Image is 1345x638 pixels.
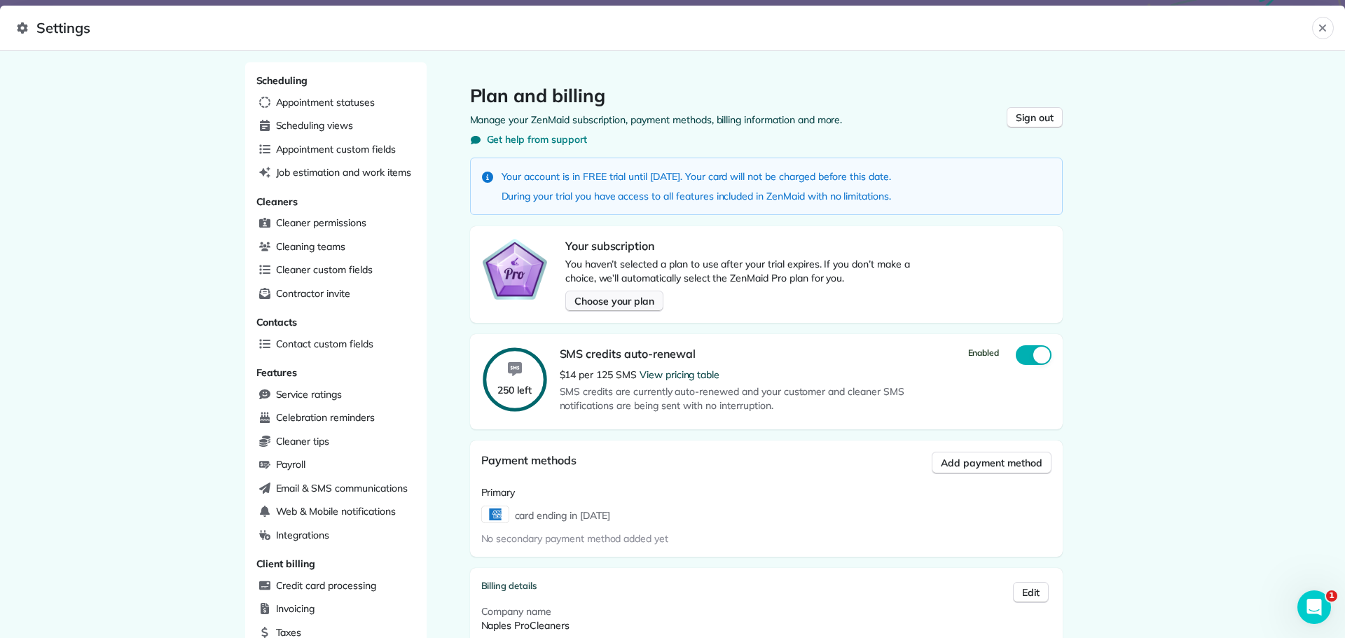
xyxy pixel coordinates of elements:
[565,291,663,312] button: Choose your plan
[14,151,50,165] p: 9 steps
[254,431,418,452] a: Cleaner tips
[560,368,640,381] span: $14 per 125 SMS
[481,579,1051,593] header: Billing details
[276,457,306,471] span: Payroll
[70,437,140,493] button: Messages
[481,605,552,618] span: Company name
[276,118,353,132] span: Scheduling views
[81,472,130,482] span: Messages
[276,602,315,616] span: Invoicing
[254,334,418,355] a: Contact custom fields
[276,504,396,518] span: Web & Mobile notifications
[565,239,654,253] span: Your subscription
[276,387,342,401] span: Service ratings
[1297,590,1331,624] iframe: Intercom live chat
[502,189,892,203] p: During your trial you have access to all features included in ZenMaid with no limitations.
[119,6,164,30] h1: Tasks
[560,347,696,361] span: SMS credits auto-renewal
[256,74,308,87] span: Scheduling
[246,6,271,31] div: Close
[254,162,418,183] a: Job estimation and work items
[941,456,1042,470] span: Add payment method
[254,92,418,113] a: Appointment statuses
[26,205,254,228] div: 1Add your first cleaner
[254,260,418,281] a: Cleaner custom fields
[932,452,1051,474] button: Add payment method
[164,472,186,482] span: Help
[254,237,418,258] a: Cleaning teams
[487,132,587,146] span: Get help from support
[78,113,101,135] img: Profile image for Amar
[254,213,418,234] a: Cleaner permissions
[54,384,237,412] div: Create your first customer and appointment
[276,337,373,351] span: Contact custom fields
[481,237,549,301] img: ZenMaid Pro Plan Badge
[256,316,298,328] span: Contacts
[1022,585,1040,599] span: Edit
[254,384,418,405] a: Service ratings
[276,263,373,277] span: Cleaner custom fields
[574,294,654,308] span: Choose your plan
[276,142,396,156] span: Appointment custom fields
[276,216,366,230] span: Cleaner permissions
[565,257,916,285] p: You haven’t selected a plan to use after your trial expires. If you don’t make a choice, we’ll au...
[276,481,408,495] span: Email & SMS communications
[481,486,516,499] span: Primary
[1312,17,1334,39] button: Close
[276,95,375,109] span: Appointment statuses
[254,525,418,546] a: Integrations
[254,501,418,522] a: Web & Mobile notifications
[256,366,298,379] span: Features
[254,455,418,476] a: Payroll
[254,116,418,137] a: Scheduling views
[276,240,345,254] span: Cleaning teams
[254,408,418,429] a: Celebration reminders
[1016,111,1054,125] span: Sign out
[1013,582,1049,603] button: Edit
[210,437,280,493] button: Tasks
[481,532,669,545] span: No secondary payment method added yet
[276,578,376,592] span: Credit card processing
[20,54,261,104] div: Run your business like a Pro,
[515,506,610,523] span: card ending in [DATE]
[20,472,49,482] span: Home
[481,619,570,632] span: Naples ProCleaners
[256,557,315,570] span: Client billing
[470,113,1063,127] p: Manage your ZenMaid subscription, payment methods, billing information and more.
[276,528,330,542] span: Integrations
[254,599,418,620] a: Invoicing
[276,286,350,300] span: Contractor invite
[1326,590,1337,602] span: 1
[254,478,418,499] a: Email & SMS communications
[254,284,418,305] a: Contractor invite
[256,195,298,208] span: Cleaners
[1007,107,1063,128] button: Sign out
[26,379,254,412] div: 2Create your first customer and appointment
[106,117,201,131] div: Amar from ZenMaid
[276,165,412,179] span: Job estimation and work items
[276,434,330,448] span: Cleaner tips
[276,410,375,424] span: Celebration reminders
[470,85,1063,107] h1: Plan and billing
[968,347,1000,358] span: Enabled
[481,453,577,467] span: Payment methods
[230,472,260,482] span: Tasks
[254,576,418,597] a: Credit card processing
[54,233,244,263] div: Experience how you can manage your cleaners and their availability.
[54,263,244,302] div: Add cleaner
[179,151,266,165] p: About 10 minutes
[254,139,418,160] a: Appointment custom fields
[560,384,938,412] span: SMS credits are currently auto-renewed and your customer and cleaner SMS notifications are being ...
[17,17,1312,39] span: Settings
[54,210,237,224] div: Add your first cleaner
[470,132,587,146] button: Get help from support
[140,437,210,493] button: Help
[54,331,162,345] button: Mark as completed
[502,169,892,183] p: Your account is in FREE trial until [DATE]. Your card will not be charged before this date.
[640,368,719,381] a: View pricing table
[54,274,142,302] a: Add cleaner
